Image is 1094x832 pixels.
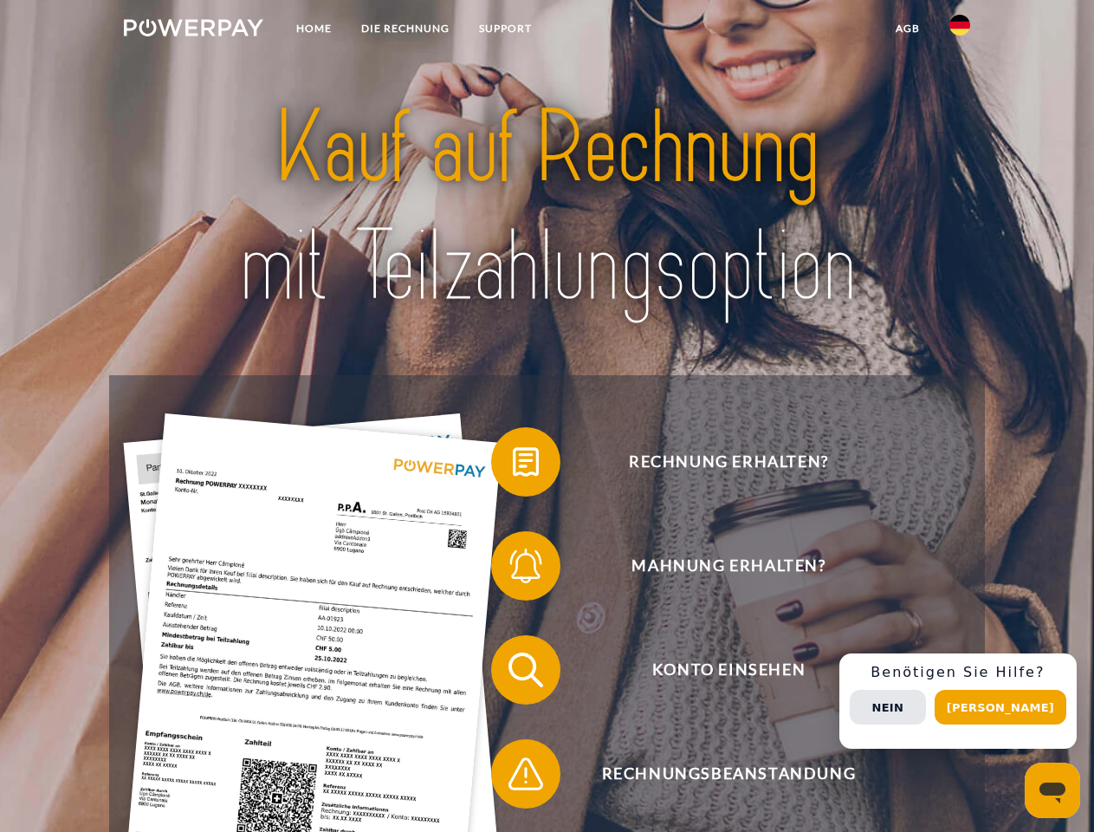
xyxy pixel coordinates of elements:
span: Mahnung erhalten? [516,531,941,601]
a: DIE RECHNUNG [346,13,464,44]
a: SUPPORT [464,13,547,44]
span: Rechnung erhalten? [516,427,941,497]
button: Mahnung erhalten? [491,531,942,601]
a: agb [881,13,935,44]
img: qb_warning.svg [504,752,547,796]
img: qb_bill.svg [504,440,547,484]
button: Rechnung erhalten? [491,427,942,497]
button: [PERSON_NAME] [935,690,1066,725]
img: logo-powerpay-white.svg [124,19,263,36]
button: Nein [850,690,926,725]
div: Schnellhilfe [839,653,1077,749]
img: qb_search.svg [504,648,547,692]
span: Rechnungsbeanstandung [516,739,941,809]
button: Konto einsehen [491,635,942,705]
button: Rechnungsbeanstandung [491,739,942,809]
iframe: Schaltfläche zum Öffnen des Messaging-Fensters [1025,763,1080,818]
h3: Benötigen Sie Hilfe? [850,664,1066,681]
img: de [949,15,970,36]
a: Home [282,13,346,44]
span: Konto einsehen [516,635,941,705]
img: qb_bell.svg [504,544,547,588]
img: title-powerpay_de.svg [165,83,929,332]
